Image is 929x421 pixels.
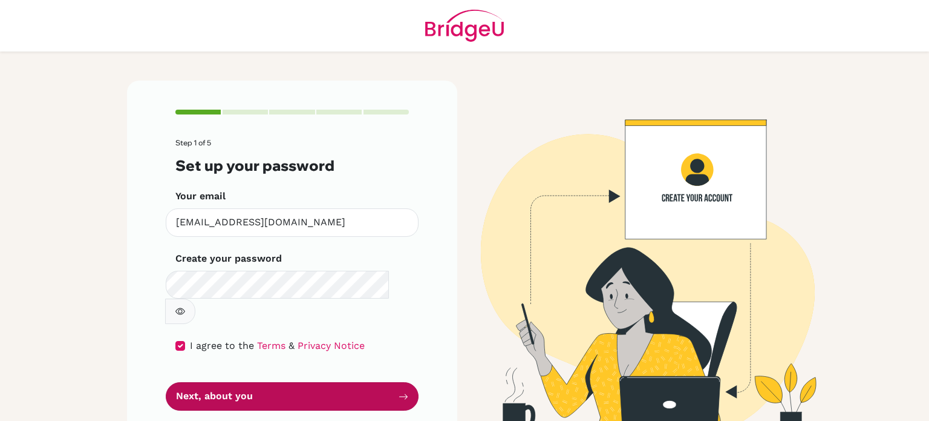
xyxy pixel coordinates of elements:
[175,138,211,147] span: Step 1 of 5
[175,189,226,204] label: Your email
[175,251,282,266] label: Create your password
[298,340,365,351] a: Privacy Notice
[190,340,254,351] span: I agree to the
[288,340,295,351] span: &
[175,157,409,174] h3: Set up your password
[166,382,419,411] button: Next, about you
[257,340,285,351] a: Terms
[166,208,419,237] input: Insert your email*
